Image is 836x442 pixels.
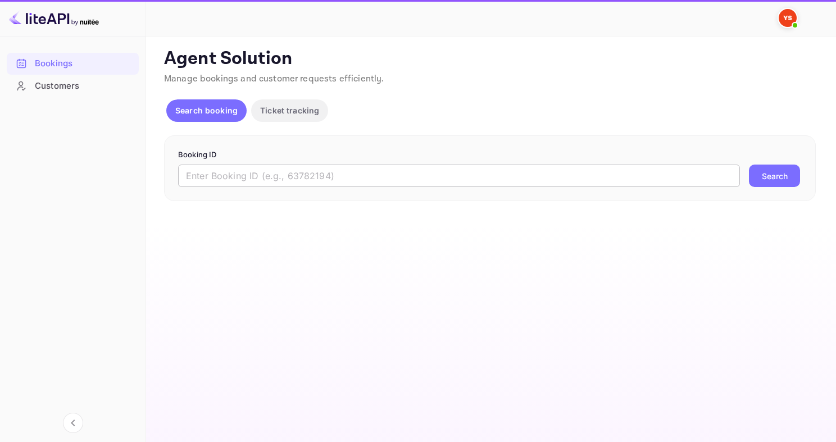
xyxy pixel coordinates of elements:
p: Booking ID [178,149,802,161]
button: Collapse navigation [63,413,83,433]
a: Customers [7,75,139,96]
span: Manage bookings and customer requests efficiently. [164,73,384,85]
div: Bookings [7,53,139,75]
div: Bookings [35,57,133,70]
button: Search [749,165,800,187]
a: Bookings [7,53,139,74]
div: Customers [35,80,133,93]
p: Ticket tracking [260,104,319,116]
p: Search booking [175,104,238,116]
div: Customers [7,75,139,97]
p: Agent Solution [164,48,816,70]
img: LiteAPI logo [9,9,99,27]
img: Yandex Support [779,9,797,27]
input: Enter Booking ID (e.g., 63782194) [178,165,740,187]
